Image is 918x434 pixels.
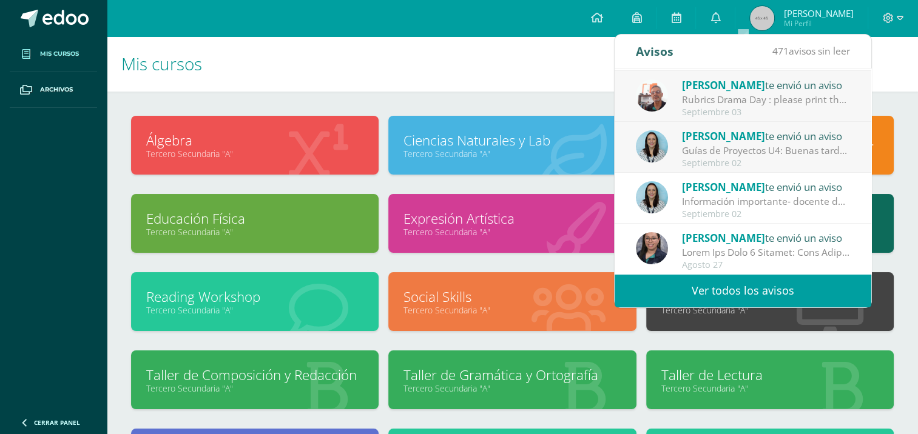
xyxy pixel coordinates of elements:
[682,128,851,144] div: te envió un aviso
[682,260,851,270] div: Agosto 27
[403,131,621,150] a: Ciencias Naturales y Lab
[146,131,363,150] a: Álgebra
[146,287,363,306] a: Reading Workshop
[146,366,363,384] a: Taller de Composición y Redacción
[661,366,879,384] a: Taller de Lectura
[750,6,774,30] img: 45x45
[146,382,363,394] a: Tercero Secundaria "A"
[783,7,853,19] span: [PERSON_NAME]
[682,77,851,93] div: te envió un aviso
[40,49,79,59] span: Mis cursos
[682,231,765,245] span: [PERSON_NAME]
[615,274,871,307] a: Ver todos los avisos
[403,382,621,394] a: Tercero Secundaria "A"
[636,181,668,213] img: aed16db0a88ebd6752f21681ad1200a1.png
[682,158,851,169] div: Septiembre 02
[682,129,765,143] span: [PERSON_NAME]
[403,287,621,306] a: Social Skills
[682,107,851,118] div: Septiembre 03
[146,226,363,238] a: Tercero Secundaria "A"
[682,230,851,245] div: te envió un aviso
[682,144,851,158] div: Guías de Proyectos U4: Buenas tardes padres de familia y estudiantes de 9o grado: Compartimos las...
[34,418,80,427] span: Cerrar panel
[682,245,851,259] div: Drama Day Unit 4 Project: Dear Parents, We are excited to announce that our Drama Day is coming u...
[636,79,668,112] img: 9d45b6fafb3e0c9761eab55bf4e32414.png
[661,304,879,316] a: Tercero Secundaria "A"
[682,180,765,194] span: [PERSON_NAME]
[772,44,789,58] span: 471
[10,72,97,108] a: Archivos
[636,232,668,264] img: 6fb385528ffb729c9b944b13f11ee051.png
[403,304,621,316] a: Tercero Secundaria "A"
[772,44,850,58] span: avisos sin leer
[636,130,668,162] img: aed16db0a88ebd6752f21681ad1200a1.png
[682,93,851,107] div: Rubrics Drama Day : please print these RUBRICS and bring them on monday
[661,382,879,394] a: Tercero Secundaria "A"
[682,195,851,209] div: Información importante- docente de Álgebra: Buenos días estimados padres de familia: Comparto inf...
[146,209,363,228] a: Educación Física
[146,304,363,316] a: Tercero Secundaria "A"
[403,226,621,238] a: Tercero Secundaria "A"
[121,52,202,75] span: Mis cursos
[783,18,853,28] span: Mi Perfil
[146,148,363,159] a: Tercero Secundaria "A"
[403,366,621,384] a: Taller de Gramática y Ortografía
[403,209,621,228] a: Expresión Artística
[682,179,851,195] div: te envió un aviso
[682,209,851,219] div: Septiembre 02
[403,148,621,159] a: Tercero Secundaria "A"
[10,36,97,72] a: Mis cursos
[682,78,765,92] span: [PERSON_NAME]
[636,35,673,68] div: Avisos
[40,85,73,95] span: Archivos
